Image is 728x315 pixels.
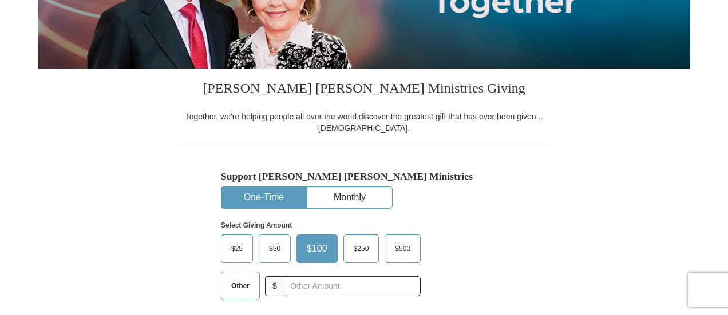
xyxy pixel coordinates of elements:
h3: [PERSON_NAME] [PERSON_NAME] Ministries Giving [178,69,550,111]
span: Other [225,277,255,294]
button: Monthly [307,187,392,208]
span: $ [265,276,284,296]
span: $500 [389,240,416,257]
span: $50 [263,240,286,257]
span: $25 [225,240,248,257]
span: $100 [301,240,333,257]
button: One-Time [221,187,306,208]
strong: Select Giving Amount [221,221,292,229]
h5: Support [PERSON_NAME] [PERSON_NAME] Ministries [221,170,507,182]
span: $250 [348,240,375,257]
div: Together, we're helping people all over the world discover the greatest gift that has ever been g... [178,111,550,134]
input: Other Amount [284,276,421,296]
